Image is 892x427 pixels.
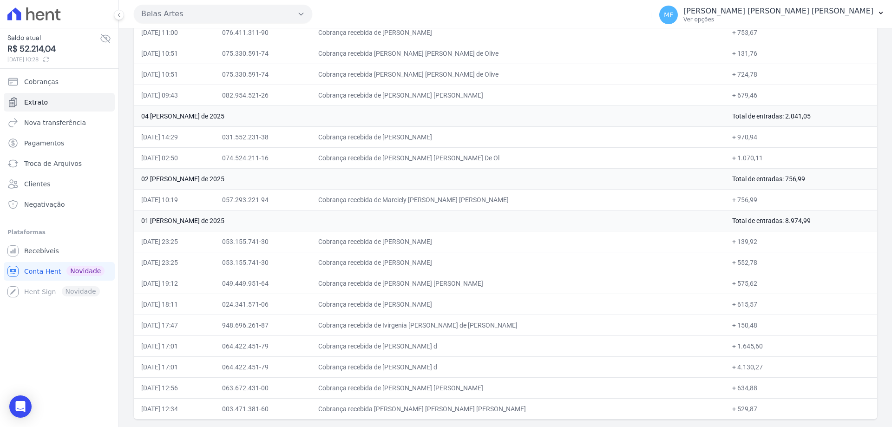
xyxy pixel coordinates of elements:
[215,294,311,315] td: 024.341.571-06
[215,335,311,356] td: 064.422.451-79
[725,335,877,356] td: + 1.645,60
[4,242,115,260] a: Recebíveis
[725,64,877,85] td: + 724,78
[4,195,115,214] a: Negativação
[311,398,725,419] td: Cobrança recebida [PERSON_NAME] [PERSON_NAME] [PERSON_NAME]
[4,262,115,281] a: Conta Hent Novidade
[215,189,311,210] td: 057.293.221-94
[134,398,215,419] td: [DATE] 12:34
[311,126,725,147] td: Cobrança recebida de [PERSON_NAME]
[4,154,115,173] a: Troca de Arquivos
[4,72,115,91] a: Cobranças
[215,147,311,168] td: 074.524.211-16
[134,85,215,105] td: [DATE] 09:43
[215,43,311,64] td: 075.330.591-74
[4,113,115,132] a: Nova transferência
[725,252,877,273] td: + 552,78
[215,315,311,335] td: 948.696.261-87
[725,315,877,335] td: + 150,48
[134,273,215,294] td: [DATE] 19:12
[215,273,311,294] td: 049.449.951-64
[24,98,48,107] span: Extrato
[24,159,82,168] span: Troca de Arquivos
[683,16,873,23] p: Ver opções
[664,12,673,18] span: MF
[215,377,311,398] td: 063.672.431-00
[134,315,215,335] td: [DATE] 17:47
[134,126,215,147] td: [DATE] 14:29
[134,147,215,168] td: [DATE] 02:50
[725,356,877,377] td: + 4.130,27
[134,231,215,252] td: [DATE] 23:25
[311,377,725,398] td: Cobrança recebida de [PERSON_NAME] [PERSON_NAME]
[311,189,725,210] td: Cobrança recebida de Marciely [PERSON_NAME] [PERSON_NAME]
[66,266,105,276] span: Novidade
[134,168,725,189] td: 02 [PERSON_NAME] de 2025
[134,335,215,356] td: [DATE] 17:01
[134,377,215,398] td: [DATE] 12:56
[311,147,725,168] td: Cobrança recebida de [PERSON_NAME] [PERSON_NAME] De Ol
[24,77,59,86] span: Cobranças
[725,85,877,105] td: + 679,46
[24,179,50,189] span: Clientes
[215,126,311,147] td: 031.552.231-38
[311,85,725,105] td: Cobrança recebida de [PERSON_NAME] [PERSON_NAME]
[24,200,65,209] span: Negativação
[311,294,725,315] td: Cobrança recebida de [PERSON_NAME]
[134,22,215,43] td: [DATE] 11:00
[311,43,725,64] td: Cobrança recebida [PERSON_NAME] [PERSON_NAME] de Olive
[725,294,877,315] td: + 615,57
[725,189,877,210] td: + 756,99
[4,93,115,112] a: Extrato
[725,22,877,43] td: + 753,67
[311,356,725,377] td: Cobrança recebida de [PERSON_NAME] d
[725,273,877,294] td: + 575,62
[24,138,64,148] span: Pagamentos
[215,356,311,377] td: 064.422.451-79
[134,294,215,315] td: [DATE] 18:11
[215,398,311,419] td: 003.471.381-60
[215,252,311,273] td: 053.155.741-30
[24,246,59,256] span: Recebíveis
[683,7,873,16] p: [PERSON_NAME] [PERSON_NAME] [PERSON_NAME]
[311,273,725,294] td: Cobrança recebida de [PERSON_NAME] [PERSON_NAME]
[725,210,877,231] td: Total de entradas: 8.974,99
[134,64,215,85] td: [DATE] 10:51
[215,22,311,43] td: 076.411.311-90
[725,168,877,189] td: Total de entradas: 756,99
[311,231,725,252] td: Cobrança recebida de [PERSON_NAME]
[311,335,725,356] td: Cobrança recebida de [PERSON_NAME] d
[215,64,311,85] td: 075.330.591-74
[725,43,877,64] td: + 131,76
[725,231,877,252] td: + 139,92
[725,126,877,147] td: + 970,94
[725,105,877,126] td: Total de entradas: 2.041,05
[24,267,61,276] span: Conta Hent
[7,55,100,64] span: [DATE] 10:28
[311,22,725,43] td: Cobrança recebida de [PERSON_NAME]
[4,175,115,193] a: Clientes
[134,210,725,231] td: 01 [PERSON_NAME] de 2025
[134,356,215,377] td: [DATE] 17:01
[215,85,311,105] td: 082.954.521-26
[7,227,111,238] div: Plataformas
[4,134,115,152] a: Pagamentos
[725,377,877,398] td: + 634,88
[652,2,892,28] button: MF [PERSON_NAME] [PERSON_NAME] [PERSON_NAME] Ver opções
[134,5,312,23] button: Belas Artes
[134,105,725,126] td: 04 [PERSON_NAME] de 2025
[311,252,725,273] td: Cobrança recebida de [PERSON_NAME]
[725,147,877,168] td: + 1.070,11
[215,231,311,252] td: 053.155.741-30
[134,43,215,64] td: [DATE] 10:51
[24,118,86,127] span: Nova transferência
[7,33,100,43] span: Saldo atual
[311,315,725,335] td: Cobrança recebida de Ivirgenia [PERSON_NAME] de [PERSON_NAME]
[134,252,215,273] td: [DATE] 23:25
[7,43,100,55] span: R$ 52.214,04
[134,189,215,210] td: [DATE] 10:19
[9,395,32,418] div: Open Intercom Messenger
[7,72,111,301] nav: Sidebar
[725,398,877,419] td: + 529,87
[311,64,725,85] td: Cobrança recebida [PERSON_NAME] [PERSON_NAME] de Olive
